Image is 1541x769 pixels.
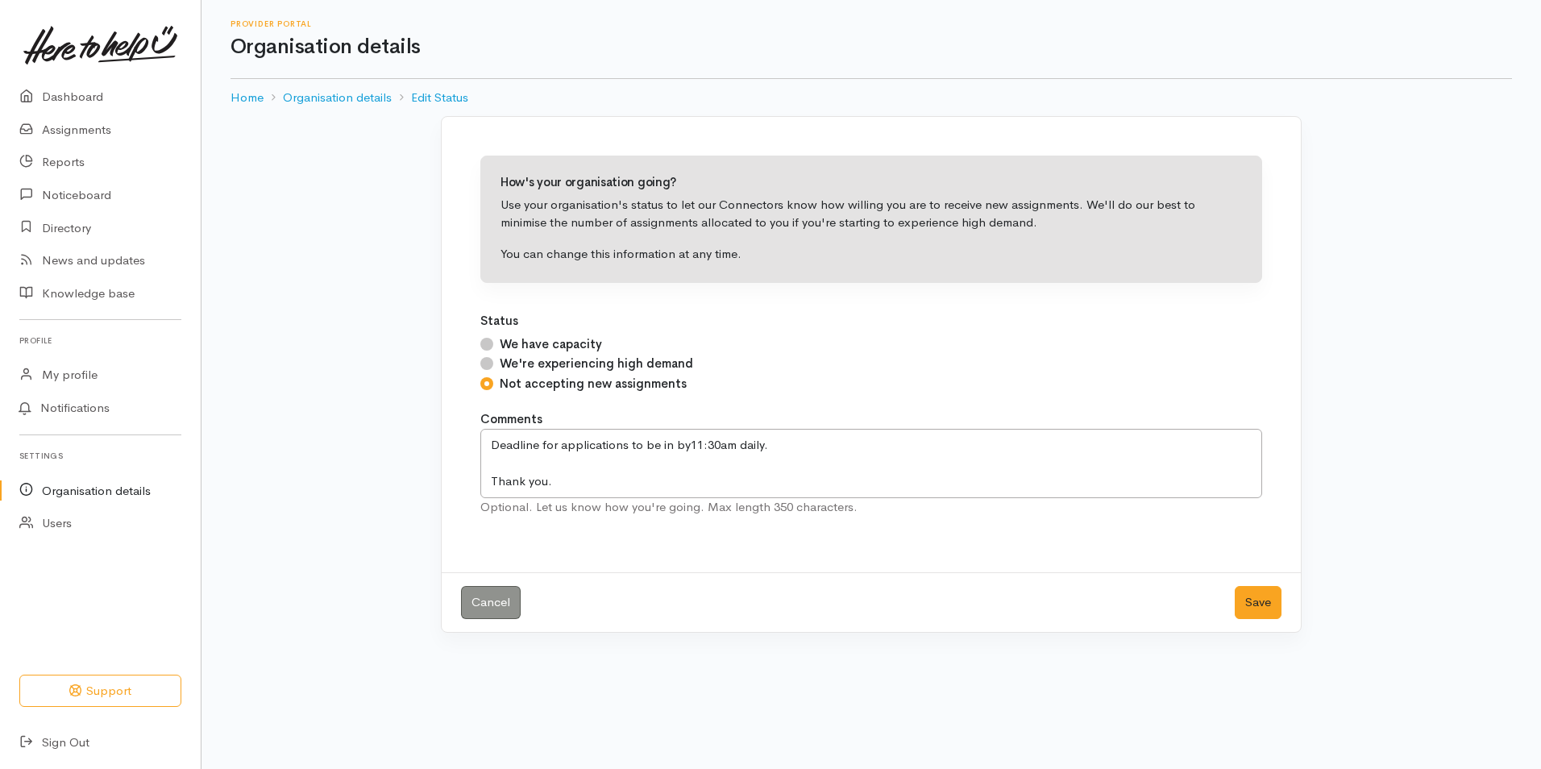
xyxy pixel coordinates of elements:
[500,355,693,373] label: We're experiencing high demand
[500,375,687,393] label: Not accepting new assignments
[461,586,521,619] a: Cancel
[501,176,1242,189] h4: How's your organisation going?
[19,675,181,708] button: Support
[231,79,1512,117] nav: breadcrumb
[19,330,181,351] h6: Profile
[480,498,1262,517] div: Optional. Let us know how you're going. Max length 350 characters.
[411,89,468,107] a: Edit Status
[480,429,1262,498] textarea: Deadline for applications to be in by11:30am daily. Thank you.
[231,19,1512,28] h6: Provider Portal
[231,35,1512,59] h1: Organisation details
[480,312,518,330] label: Status
[480,410,542,429] label: Comments
[19,445,181,467] h6: Settings
[500,335,602,354] label: We have capacity
[501,196,1242,232] p: Use your organisation's status to let our Connectors know how willing you are to receive new assi...
[231,89,264,107] a: Home
[501,245,1242,264] p: You can change this information at any time.
[283,89,392,107] a: Organisation details
[1235,586,1281,619] button: Save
